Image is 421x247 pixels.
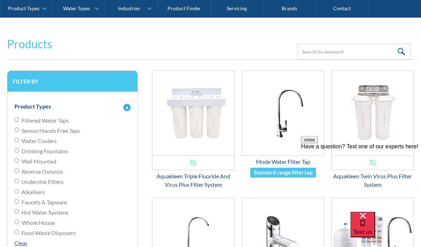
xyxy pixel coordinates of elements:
div: Water Types [63,6,90,12]
div: Standard range filter tap [254,169,312,177]
div: Industries [118,6,140,12]
input: Reverse Osmosis [14,169,19,173]
img: Aquakleen Triple Fluoride And Virus Plus Filter System [152,71,234,156]
a: Clear [14,240,28,247]
span: Reverse Osmosis [22,168,63,176]
div: Mode Water Filter Tap [242,158,324,166]
input: Filtered Water Taps [14,118,19,122]
span: Faucets & Tapware [22,198,67,207]
h2: Products [7,36,52,53]
input: Water Coolers [14,138,19,143]
a: Aquakleen Triple Fluoride And Virus Plus Filter SystemAquakleen Triple Fluoride And Virus Plus Fi... [152,71,234,189]
input: Hot Water Systems [14,210,19,214]
input: Drinking Fountains [14,148,19,153]
span: Alkalisers [22,188,45,197]
span: Filtered Water Taps [22,117,69,125]
span: Undersink Filters [22,178,63,186]
div: Product Types [8,6,39,12]
iframe: podium webchat widget prompt [301,136,421,221]
span: Wall Mounted [22,158,56,166]
input: Faucets & Tapware [14,199,19,204]
span: Sensor/Hands Free Taps [22,127,80,135]
iframe: podium webchat widget bubble [350,212,421,247]
h3: Filter by [13,78,132,85]
div: Product Types [14,103,51,111]
span: Food Waste Disposers [22,229,76,237]
div: Aquakleen Triple Fluoride And Virus Plus Filter System [152,172,234,189]
img: Mode Water Filter Tap [242,71,324,156]
img: Aquakleen Twin Virus Plus Filter System [332,71,414,156]
input: Wall Mounted [14,159,19,163]
input: Whole House [14,220,19,224]
span: Hot Water Systems [22,209,68,217]
input: Sensor/Hands Free Taps [14,128,19,132]
input: Food Waste Disposers [14,230,19,235]
a: Aquakleen Twin Virus Plus Filter SystemAquakleen Twin Virus Plus Filter System [331,71,414,189]
input: Alkalisers [14,189,19,194]
input: Undersink Filters [14,179,19,184]
span: Whole House [22,219,55,227]
a: Mode Water Filter TapMode Water Filter TapStandard range filter tap [242,71,324,178]
span: Drinking Fountains [22,147,68,156]
span: Water Coolers [22,137,57,146]
input: Search by keyword [298,44,410,60]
